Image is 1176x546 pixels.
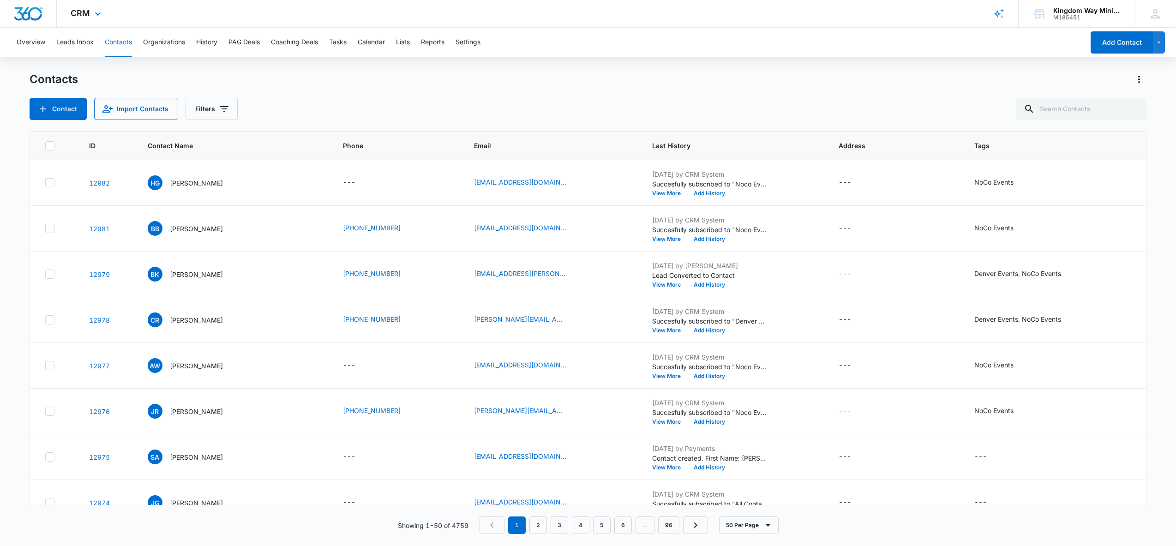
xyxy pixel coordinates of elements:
a: Page 2 [529,516,547,534]
div: Email - sue@pirateradio935.com - Select to Edit Field [474,451,583,462]
a: Navigate to contact details page for Hayden Guth [89,179,110,187]
button: Tasks [329,28,347,57]
button: View More [652,328,687,333]
div: Tags - NoCo Events - Select to Edit Field [974,177,1030,188]
div: account name [1053,7,1121,14]
span: Contact Name [148,141,308,150]
button: View More [652,236,687,242]
div: Contact Name - Jeff Rosenberry - Select to Edit Field [148,404,240,419]
div: Phone - - Select to Edit Field [343,497,372,508]
div: Phone - (970) 308-9315 - Select to Edit Field [343,406,417,417]
span: BB [148,221,162,236]
p: Succesfully subscribed to "Denver Events (tag)". [652,316,768,326]
a: Navigate to contact details page for Sue A Sutton [89,453,110,461]
span: Phone [343,141,438,150]
button: Overview [17,28,45,57]
p: [DATE] by CRM System [652,352,768,362]
button: View More [652,419,687,425]
a: [PHONE_NUMBER] [343,406,401,415]
div: Email - allyssa@imprint-digital.com - Select to Edit Field [474,360,583,371]
button: Add History [687,191,732,196]
div: Email - bill@ic.org - Select to Edit Field [474,223,583,234]
span: HG [148,175,162,190]
div: Phone - (303) 359-2492 - Select to Edit Field [343,314,417,325]
div: Tags - Denver Events, NoCo Events - Select to Edit Field [974,314,1078,325]
button: View More [652,373,687,379]
p: Succesfully subscribed to "Noco Events (tag)". [652,408,768,417]
span: Email [474,141,617,150]
a: Next Page [683,516,708,534]
a: Navigate to contact details page for Jeremy Griebel [89,499,110,507]
div: NoCo Events [974,177,1014,187]
p: [DATE] by CRM System [652,489,768,499]
a: [EMAIL_ADDRESS][DOMAIN_NAME] [474,177,566,187]
div: Address - - Select to Edit Field [839,451,868,462]
p: [DATE] by Payments [652,444,768,453]
p: [PERSON_NAME] [170,270,223,279]
a: [EMAIL_ADDRESS][DOMAIN_NAME] [474,360,566,370]
span: Last History [652,141,804,150]
div: --- [343,177,355,188]
button: Contacts [105,28,132,57]
div: Email - Bk@kluth.org - Select to Edit Field [474,269,583,280]
button: Organizations [143,28,185,57]
div: --- [343,497,355,508]
button: Actions [1132,72,1146,87]
p: Contact created. First Name: [PERSON_NAME] Last Name: A [PERSON_NAME] Email: [EMAIL_ADDRESS][DOMA... [652,453,768,463]
button: Add History [687,282,732,288]
a: Navigate to contact details page for Alyssa Wells [89,362,110,370]
span: Address [839,141,938,150]
a: Page 4 [572,516,589,534]
p: Succesfully subscribed to "All Contacts (not unsubscribed)". [652,499,768,509]
div: Denver Events, NoCo Events [974,314,1061,324]
em: 1 [508,516,526,534]
button: Coaching Deals [271,28,318,57]
div: Address - - Select to Edit Field [839,223,868,234]
button: Add History [687,419,732,425]
div: Tags - - Select to Edit Field [974,497,1003,508]
div: Address - - Select to Edit Field [839,360,868,371]
div: --- [839,497,851,508]
span: BK [148,267,162,282]
p: [DATE] by CRM System [652,306,768,316]
button: Add History [687,328,732,333]
p: [PERSON_NAME] [170,224,223,234]
input: Search Contacts [1016,98,1146,120]
div: Contact Name - Brian Kluth - Select to Edit Field [148,267,240,282]
div: Address - - Select to Edit Field [839,314,868,325]
a: Navigate to contact details page for Cameron Reynolds [89,316,110,324]
h1: Contacts [30,72,78,86]
button: Import Contacts [94,98,178,120]
span: Tags [974,141,1118,150]
p: [DATE] by [PERSON_NAME] [652,261,768,270]
p: [DATE] by CRM System [652,169,768,179]
button: History [196,28,217,57]
nav: Pagination [480,516,708,534]
a: [PHONE_NUMBER] [343,269,401,278]
div: Address - - Select to Edit Field [839,177,868,188]
p: [PERSON_NAME] [170,498,223,508]
div: --- [839,314,851,325]
p: Showing 1-50 of 4759 [398,521,468,530]
div: Phone - (719) 930-4000 - Select to Edit Field [343,269,417,280]
p: [PERSON_NAME] [170,452,223,462]
div: --- [839,223,851,234]
a: [EMAIL_ADDRESS][DOMAIN_NAME] [474,451,566,461]
div: --- [343,451,355,462]
p: [PERSON_NAME] [170,315,223,325]
p: [PERSON_NAME] [170,178,223,188]
div: --- [839,451,851,462]
button: Reports [421,28,444,57]
a: [PHONE_NUMBER] [343,314,401,324]
div: Contact Name - Bill Becker - Select to Edit Field [148,221,240,236]
a: [PERSON_NAME][EMAIL_ADDRESS][DOMAIN_NAME] [474,314,566,324]
div: Email - hguth@gracechristianchurchfortcollins.org - Select to Edit Field [474,177,583,188]
div: Contact Name - Sue A Sutton - Select to Edit Field [148,450,240,464]
span: JR [148,404,162,419]
button: Settings [456,28,480,57]
a: [EMAIL_ADDRESS][DOMAIN_NAME] [474,497,566,507]
button: Calendar [358,28,385,57]
div: Tags - NoCo Events - Select to Edit Field [974,406,1030,417]
div: Phone - (970) 215-5999 - Select to Edit Field [343,223,417,234]
p: [DATE] by CRM System [652,215,768,225]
